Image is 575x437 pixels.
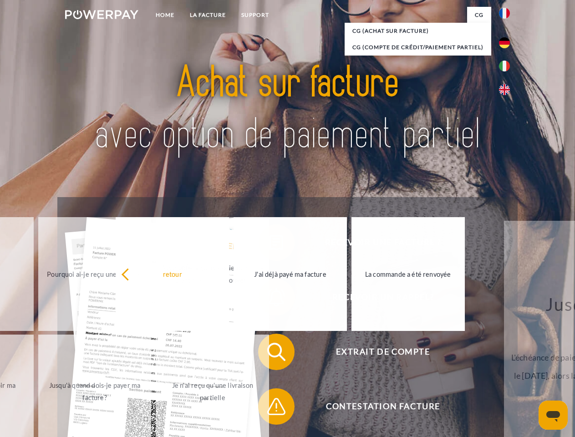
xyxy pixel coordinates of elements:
[148,7,182,23] a: Home
[65,10,138,19] img: logo-powerpay-white.svg
[44,379,146,404] div: Jusqu'à quand dois-je payer ma facture?
[499,8,510,19] img: fr
[87,44,488,174] img: title-powerpay_fr.svg
[271,334,494,370] span: Extrait de compte
[467,7,491,23] a: CG
[121,268,224,280] div: retour
[271,388,494,425] span: Contestation Facture
[499,37,510,48] img: de
[161,379,264,404] div: Je n'ai reçu qu'une livraison partielle
[499,84,510,95] img: en
[539,401,568,430] iframe: Bouton de lancement de la fenêtre de messagerie
[345,39,491,56] a: CG (Compte de crédit/paiement partiel)
[357,268,459,280] div: La commande a été renvoyée
[182,7,234,23] a: LA FACTURE
[258,388,495,425] button: Contestation Facture
[44,268,146,280] div: Pourquoi ai-je reçu une facture?
[234,7,277,23] a: Support
[499,61,510,71] img: it
[345,23,491,39] a: CG (achat sur facture)
[239,268,341,280] div: J'ai déjà payé ma facture
[258,334,495,370] button: Extrait de compte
